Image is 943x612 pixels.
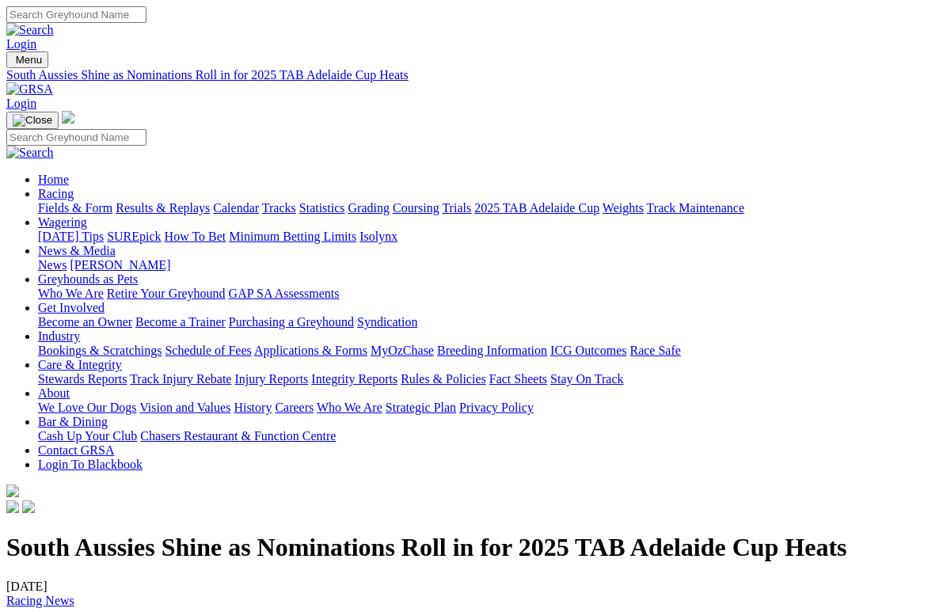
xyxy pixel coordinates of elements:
a: Login [6,37,36,51]
div: Industry [38,344,937,358]
a: Racing News [6,594,74,607]
a: Fields & Form [38,201,112,215]
a: Breeding Information [437,344,547,357]
a: Race Safe [629,344,680,357]
a: History [234,401,272,414]
a: Who We Are [38,287,104,300]
a: SUREpick [107,230,161,243]
img: twitter.svg [22,500,35,513]
img: GRSA [6,82,53,97]
a: How To Bet [165,230,226,243]
a: Grading [348,201,390,215]
a: ICG Outcomes [550,344,626,357]
a: Cash Up Your Club [38,429,137,443]
button: Toggle navigation [6,51,48,68]
img: Search [6,23,54,37]
a: Rules & Policies [401,372,486,386]
div: About [38,401,937,415]
a: Calendar [213,201,259,215]
a: Care & Integrity [38,358,122,371]
button: Toggle navigation [6,112,59,129]
a: News & Media [38,244,116,257]
a: Strategic Plan [386,401,456,414]
a: Who We Are [317,401,382,414]
a: Purchasing a Greyhound [229,315,354,329]
img: Close [13,114,52,127]
span: [DATE] [6,580,74,607]
div: Greyhounds as Pets [38,287,937,301]
input: Search [6,129,146,146]
input: Search [6,6,146,23]
div: Bar & Dining [38,429,937,443]
span: Menu [16,54,42,66]
a: Minimum Betting Limits [229,230,356,243]
img: logo-grsa-white.png [62,111,74,124]
a: Statistics [299,201,345,215]
a: Track Injury Rebate [130,372,231,386]
a: Contact GRSA [38,443,114,457]
a: Get Involved [38,301,105,314]
a: Injury Reports [234,372,308,386]
a: Privacy Policy [459,401,534,414]
a: Syndication [357,315,417,329]
a: [PERSON_NAME] [70,258,170,272]
h1: South Aussies Shine as Nominations Roll in for 2025 TAB Adelaide Cup Heats [6,533,937,562]
a: Racing [38,187,74,200]
a: News [38,258,67,272]
a: About [38,386,70,400]
a: Track Maintenance [647,201,744,215]
a: Wagering [38,215,87,229]
img: facebook.svg [6,500,19,513]
a: [DATE] Tips [38,230,104,243]
a: GAP SA Assessments [229,287,340,300]
a: Results & Replays [116,201,210,215]
a: Chasers Restaurant & Function Centre [140,429,336,443]
a: Careers [275,401,314,414]
div: Racing [38,201,937,215]
a: We Love Our Dogs [38,401,136,414]
a: Bar & Dining [38,415,108,428]
a: MyOzChase [371,344,434,357]
a: Become a Trainer [135,315,226,329]
a: Stewards Reports [38,372,127,386]
a: 2025 TAB Adelaide Cup [474,201,599,215]
a: Vision and Values [139,401,230,414]
a: Bookings & Scratchings [38,344,162,357]
div: Get Involved [38,315,937,329]
a: Applications & Forms [254,344,367,357]
a: Weights [603,201,644,215]
a: Stay On Track [550,372,623,386]
img: Search [6,146,54,160]
a: Coursing [393,201,439,215]
a: Greyhounds as Pets [38,272,138,286]
a: Schedule of Fees [165,344,251,357]
a: Fact Sheets [489,372,547,386]
a: Integrity Reports [311,372,397,386]
a: Industry [38,329,80,343]
a: Tracks [262,201,296,215]
a: Isolynx [359,230,397,243]
a: Home [38,173,69,186]
div: News & Media [38,258,937,272]
img: logo-grsa-white.png [6,485,19,497]
a: Trials [442,201,471,215]
a: South Aussies Shine as Nominations Roll in for 2025 TAB Adelaide Cup Heats [6,68,937,82]
a: Login To Blackbook [38,458,143,471]
a: Login [6,97,36,110]
a: Become an Owner [38,315,132,329]
a: Retire Your Greyhound [107,287,226,300]
div: Care & Integrity [38,372,937,386]
div: Wagering [38,230,937,244]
